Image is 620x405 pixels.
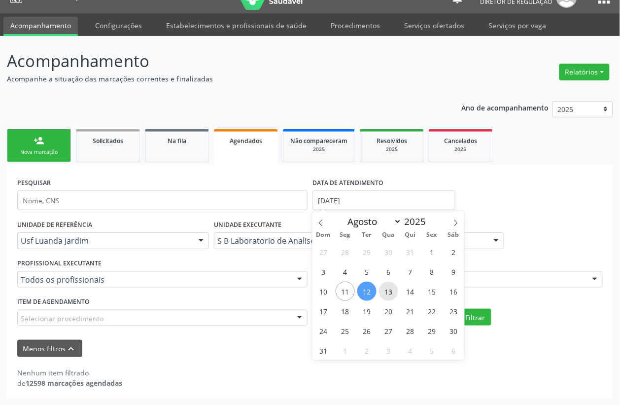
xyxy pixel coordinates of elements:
[379,321,398,340] span: Agosto 27, 2025
[17,256,102,271] label: PROFISSIONAL EXECUTANTE
[93,137,123,145] span: Solicitados
[21,236,189,246] span: Usf Luanda Jardim
[314,262,333,281] span: Agosto 3, 2025
[357,282,377,301] span: Agosto 12, 2025
[7,49,431,74] p: Acompanhamento
[399,232,421,238] span: Qui
[290,137,347,145] span: Não compareceram
[357,301,377,321] span: Agosto 19, 2025
[357,321,377,340] span: Agosto 26, 2025
[336,282,355,301] span: Agosto 11, 2025
[314,242,333,261] span: Julho 27, 2025
[401,242,420,261] span: Julho 31, 2025
[168,137,186,145] span: Na fila
[367,146,416,153] div: 2025
[444,321,463,340] span: Agosto 30, 2025
[66,343,77,354] i: keyboard_arrow_up
[444,242,463,261] span: Agosto 2, 2025
[422,262,442,281] span: Agosto 8, 2025
[379,341,398,360] span: Setembro 3, 2025
[314,301,333,321] span: Agosto 17, 2025
[312,232,334,238] span: Dom
[357,262,377,281] span: Agosto 5, 2025
[356,232,378,238] span: Ter
[314,341,333,360] span: Agosto 31, 2025
[336,301,355,321] span: Agosto 18, 2025
[379,282,398,301] span: Agosto 13, 2025
[343,215,402,228] select: Month
[336,242,355,261] span: Julho 28, 2025
[379,242,398,261] span: Julho 30, 2025
[422,301,442,321] span: Agosto 22, 2025
[34,135,44,146] div: person_add
[314,321,333,340] span: Agosto 24, 2025
[421,232,443,238] span: Sex
[17,378,122,388] div: de
[378,232,399,238] span: Qua
[379,301,398,321] span: Agosto 20, 2025
[336,341,355,360] span: Setembro 1, 2025
[324,17,387,34] a: Procedimentos
[443,232,464,238] span: Sáb
[401,321,420,340] span: Agosto 28, 2025
[312,175,383,190] label: DATA DE ATENDIMENTO
[17,368,122,378] div: Nenhum item filtrado
[402,215,434,228] input: Year
[422,321,442,340] span: Agosto 29, 2025
[312,190,455,210] input: Selecione um intervalo
[14,148,64,156] div: Nova marcação
[17,295,90,310] label: Item de agendamento
[314,282,333,301] span: Agosto 10, 2025
[7,74,431,84] p: Acompanhe a situação das marcações correntes e finalizadas
[401,301,420,321] span: Agosto 21, 2025
[444,341,463,360] span: Setembro 6, 2025
[336,262,355,281] span: Agosto 4, 2025
[3,17,78,36] a: Acompanhamento
[217,236,484,246] span: S B Laboratorio de Analise Clinica
[17,340,82,357] button: Menos filtroskeyboard_arrow_up
[214,217,281,232] label: UNIDADE EXECUTANTE
[379,262,398,281] span: Agosto 6, 2025
[377,137,407,145] span: Resolvidos
[21,275,287,285] span: Todos os profissionais
[21,313,103,324] span: Selecionar procedimento
[17,190,308,210] input: Nome, CNS
[460,309,491,326] button: Filtrar
[290,146,347,153] div: 2025
[336,321,355,340] span: Agosto 25, 2025
[444,301,463,321] span: Agosto 23, 2025
[444,262,463,281] span: Agosto 9, 2025
[357,242,377,261] span: Julho 29, 2025
[401,341,420,360] span: Setembro 4, 2025
[17,175,51,190] label: PESQUISAR
[462,101,549,113] p: Ano de acompanhamento
[445,137,478,145] span: Cancelados
[436,146,485,153] div: 2025
[422,242,442,261] span: Agosto 1, 2025
[159,17,313,34] a: Estabelecimentos e profissionais de saúde
[401,282,420,301] span: Agosto 14, 2025
[88,17,149,34] a: Configurações
[397,17,472,34] a: Serviços ofertados
[230,137,262,145] span: Agendados
[17,217,92,232] label: UNIDADE DE REFERÊNCIA
[482,17,553,34] a: Serviços por vaga
[444,282,463,301] span: Agosto 16, 2025
[559,64,610,80] button: Relatórios
[26,378,122,388] strong: 12598 marcações agendadas
[422,341,442,360] span: Setembro 5, 2025
[401,262,420,281] span: Agosto 7, 2025
[334,232,356,238] span: Seg
[357,341,377,360] span: Setembro 2, 2025
[422,282,442,301] span: Agosto 15, 2025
